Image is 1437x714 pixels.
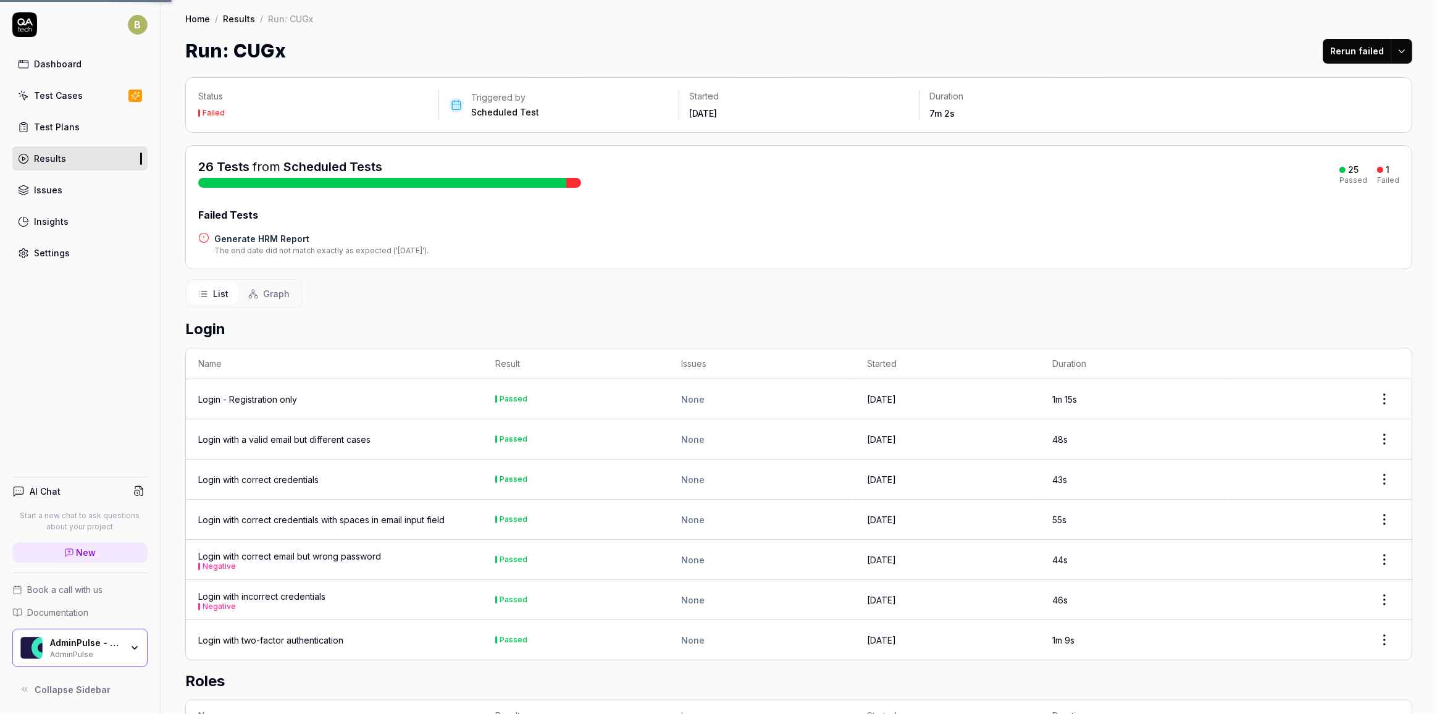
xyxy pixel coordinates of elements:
h4: AI Chat [30,485,61,498]
div: Failed Tests [198,208,1399,222]
div: Login with incorrect credentials [198,590,325,610]
button: AdminPulse - 0475.384.429 LogoAdminPulse - 0475.384.429AdminPulse [12,629,148,667]
time: 1m 15s [1052,394,1077,405]
div: 1 [1386,164,1389,175]
div: Failed [203,109,225,117]
time: [DATE] [867,595,896,605]
a: Dashboard [12,52,148,76]
button: Collapse Sidebar [12,677,148,702]
p: Duration [929,90,1149,103]
a: Login with correct credentials [198,473,319,486]
a: Test Cases [12,83,148,107]
div: Passed [500,556,527,563]
div: Issues [34,183,62,196]
img: AdminPulse - 0475.384.429 Logo [20,637,43,659]
div: Settings [34,246,70,259]
a: Settings [12,241,148,265]
th: Issues [669,348,855,379]
span: 26 Tests [198,159,249,174]
time: 55s [1052,514,1066,525]
button: Rerun failed [1323,39,1391,64]
th: Result [483,348,669,379]
div: AdminPulse - 0475.384.429 [50,637,122,649]
span: from [253,159,280,174]
button: List [188,282,238,305]
div: AdminPulse [50,649,122,658]
a: Results [223,12,255,25]
a: Insights [12,209,148,233]
div: Passed [500,596,527,603]
a: Login with correct email but wrong passwordNegative [198,550,381,570]
a: Book a call with us [12,583,148,596]
time: [DATE] [689,108,717,119]
a: Documentation [12,606,148,619]
a: New [12,542,148,563]
span: Graph [263,287,290,300]
a: Login with incorrect credentialsNegative [198,590,325,610]
p: Status [198,90,429,103]
th: Name [186,348,483,379]
div: Passed [500,476,527,483]
time: [DATE] [867,635,896,645]
div: Passed [500,435,527,443]
button: Negative [203,603,236,610]
time: 44s [1052,555,1068,565]
a: Home [185,12,210,25]
a: Login with correct credentials with spaces in email input field [198,513,445,526]
a: Login - Registration only [198,393,297,406]
button: B [128,12,148,37]
div: Passed [500,395,527,403]
button: Graph [238,282,300,305]
span: B [128,15,148,35]
p: Start a new chat to ask questions about your project [12,510,148,532]
div: Scheduled Test [471,106,539,119]
h1: Run: CUGx [185,37,286,65]
time: 1m 9s [1052,635,1075,645]
div: Passed [1339,177,1367,184]
p: Started [689,90,909,103]
h2: Roles [185,670,1412,692]
a: Scheduled Tests [283,159,382,174]
div: The end date did not match exactly as expected ('[DATE]'). [214,245,429,256]
a: Results [12,146,148,170]
span: Book a call with us [27,583,103,596]
a: Login with a valid email but different cases [198,433,371,446]
div: Login with correct email but wrong password [198,550,381,570]
div: Test Plans [34,120,80,133]
div: Results [34,152,66,165]
a: Login with two-factor authentication [198,634,343,647]
div: Dashboard [34,57,82,70]
div: None [681,513,842,526]
span: New [77,546,96,559]
th: Started [855,348,1041,379]
time: [DATE] [867,394,896,405]
button: Negative [203,563,236,570]
div: None [681,594,842,607]
div: Insights [34,215,69,228]
div: Triggered by [471,91,539,104]
time: 48s [1052,434,1068,445]
time: [DATE] [867,434,896,445]
div: Passed [500,516,527,523]
div: / [215,12,218,25]
a: Generate HRM Report [214,232,429,245]
time: [DATE] [867,474,896,485]
div: 25 [1348,164,1359,175]
time: [DATE] [867,555,896,565]
div: None [681,433,842,446]
div: Run: CUGx [268,12,313,25]
span: Documentation [27,606,88,619]
time: 46s [1052,595,1068,605]
th: Duration [1040,348,1226,379]
h2: Login [185,318,1412,340]
div: None [681,473,842,486]
div: None [681,393,842,406]
div: None [681,553,842,566]
div: None [681,634,842,647]
time: 7m 2s [929,108,955,119]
